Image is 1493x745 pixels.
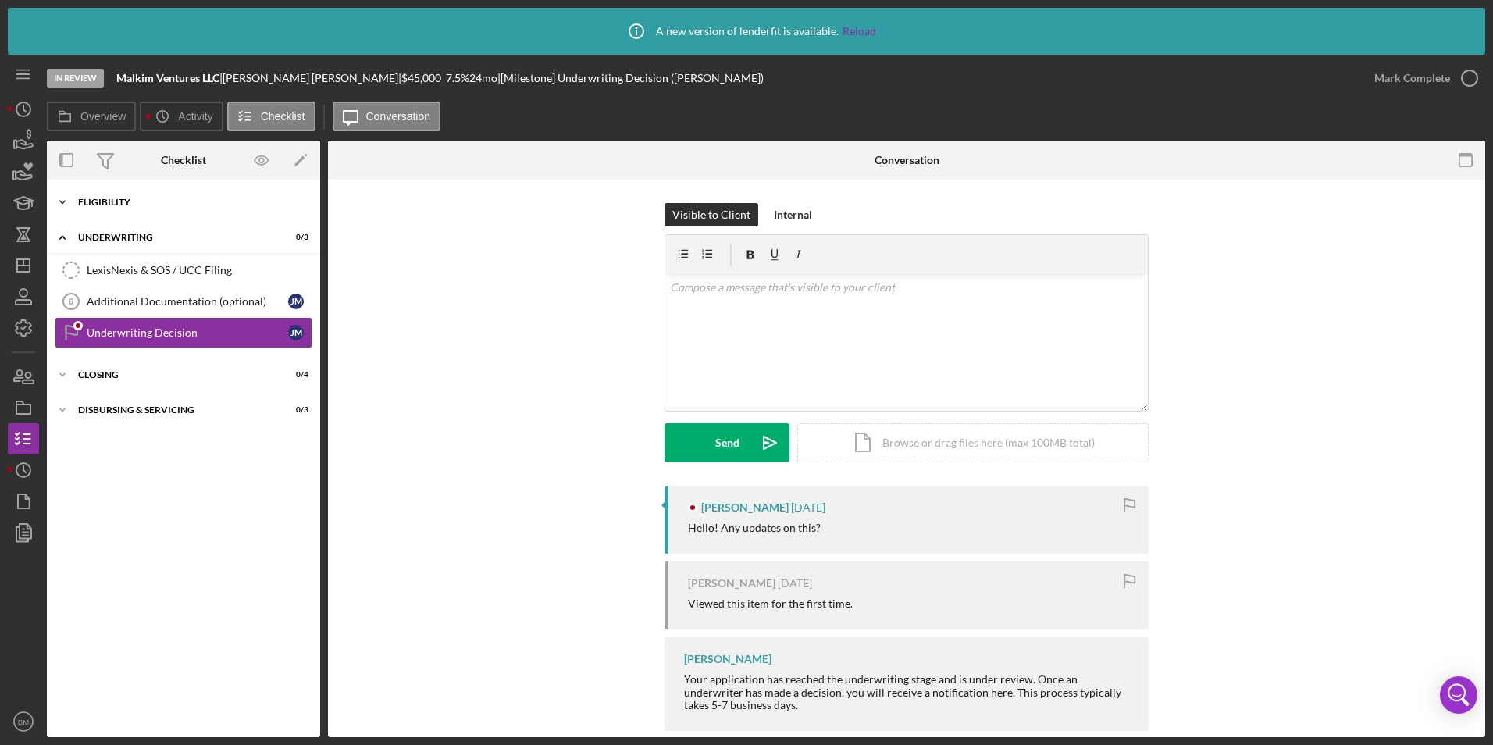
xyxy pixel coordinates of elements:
[1359,62,1485,94] button: Mark Complete
[55,286,312,317] a: 6Additional Documentation (optional)JM
[78,405,269,415] div: Disbursing & Servicing
[688,577,775,590] div: [PERSON_NAME]
[87,295,288,308] div: Additional Documentation (optional)
[47,69,104,88] div: In Review
[80,110,126,123] label: Overview
[223,72,401,84] div: [PERSON_NAME] [PERSON_NAME] |
[87,326,288,339] div: Underwriting Decision
[55,255,312,286] a: LexisNexis & SOS / UCC Filing
[288,294,304,309] div: J M
[791,501,825,514] time: 2025-09-17 19:38
[280,405,308,415] div: 0 / 3
[140,102,223,131] button: Activity
[875,154,939,166] div: Conversation
[261,110,305,123] label: Checklist
[55,317,312,348] a: Underwriting DecisionJM
[78,370,269,380] div: Closing
[684,673,1133,711] div: Your application has reached the underwriting stage and is under review. Once an underwriter has ...
[672,203,750,226] div: Visible to Client
[1374,62,1450,94] div: Mark Complete
[778,577,812,590] time: 2025-09-10 19:57
[78,198,301,207] div: Eligibility
[333,102,441,131] button: Conversation
[8,706,39,737] button: BM
[18,718,29,726] text: BM
[446,72,469,84] div: 7.5 %
[684,653,771,665] div: [PERSON_NAME]
[701,501,789,514] div: [PERSON_NAME]
[161,154,206,166] div: Checklist
[280,233,308,242] div: 0 / 3
[69,297,73,306] tspan: 6
[47,102,136,131] button: Overview
[843,25,876,37] a: Reload
[116,71,219,84] b: Malkim Ventures LLC
[497,72,764,84] div: | [Milestone] Underwriting Decision ([PERSON_NAME])
[366,110,431,123] label: Conversation
[1440,676,1477,714] div: Open Intercom Messenger
[688,597,853,610] div: Viewed this item for the first time.
[766,203,820,226] button: Internal
[288,325,304,340] div: J M
[87,264,312,276] div: LexisNexis & SOS / UCC Filing
[774,203,812,226] div: Internal
[617,12,876,51] div: A new version of lenderfit is available.
[280,370,308,380] div: 0 / 4
[227,102,315,131] button: Checklist
[715,423,739,462] div: Send
[665,423,789,462] button: Send
[665,203,758,226] button: Visible to Client
[469,72,497,84] div: 24 mo
[688,522,821,534] div: Hello! Any updates on this?
[116,72,223,84] div: |
[401,71,441,84] span: $45,000
[178,110,212,123] label: Activity
[78,233,269,242] div: Underwriting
